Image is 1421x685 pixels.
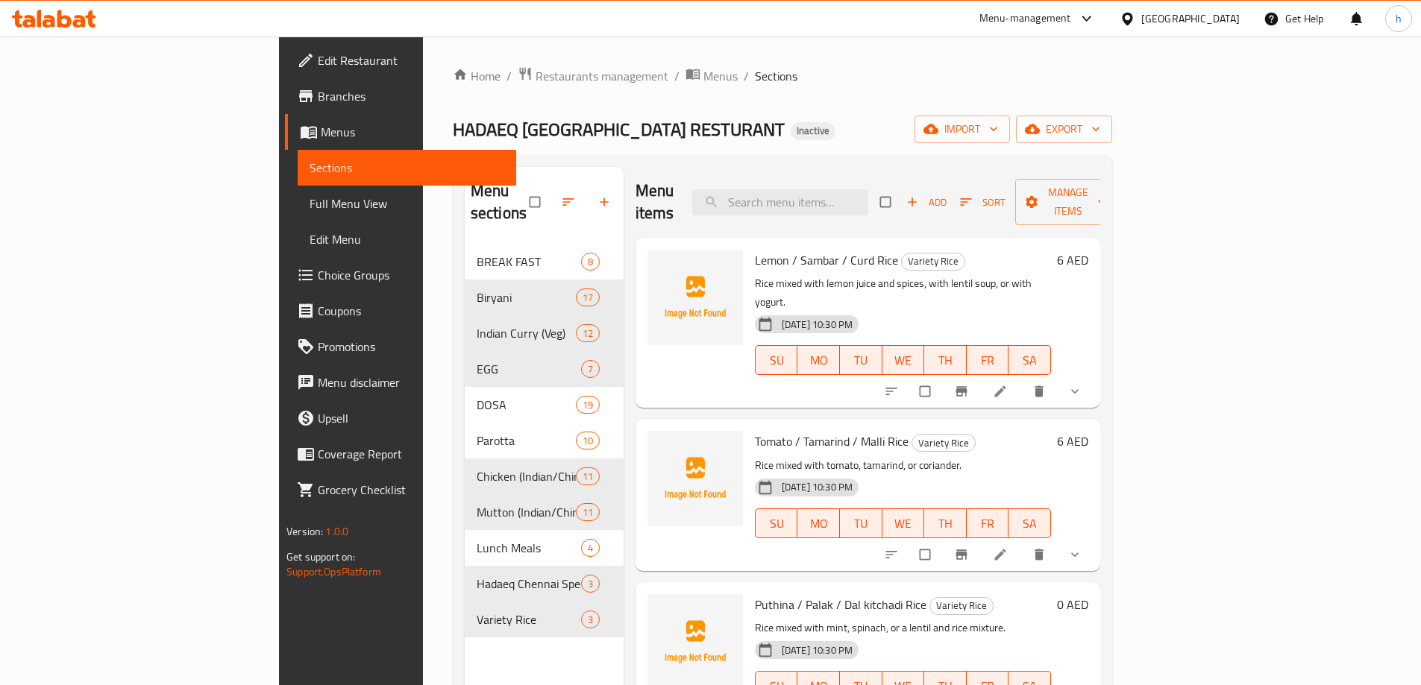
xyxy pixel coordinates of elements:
[871,188,903,216] span: Select section
[1067,547,1082,562] svg: Show Choices
[888,350,919,371] span: WE
[325,522,348,541] span: 1.0.0
[960,194,1006,211] span: Sort
[465,458,624,494] div: Chicken (Indian/Chinese)11
[576,396,600,414] div: items
[882,508,925,538] button: WE
[577,326,599,341] span: 12
[840,508,882,538] button: TU
[518,66,668,86] a: Restaurants management
[581,253,600,271] div: items
[924,508,967,538] button: TH
[285,329,516,364] a: Promotions
[929,597,994,615] div: Variety Rice
[318,266,504,284] span: Choice Groups
[901,253,965,271] div: Variety Rice
[318,373,504,391] span: Menu disclaimer
[477,467,576,485] span: Chicken (Indian/Chinese)
[1008,345,1051,375] button: SA
[956,191,1009,214] button: Sort
[286,522,323,541] span: Version:
[453,113,785,146] span: HADAEQ [GEOGRAPHIC_DATA] RESTURANT
[840,345,882,375] button: TU
[776,318,859,332] span: [DATE] 10:30 PM
[298,186,516,221] a: Full Menu View
[285,42,516,78] a: Edit Restaurant
[911,377,942,405] span: Select to update
[755,274,1051,312] p: Rice mixed with lemon juice and spices, with lentil soup, or with yogurt.
[797,345,840,375] button: MO
[803,350,834,371] span: MO
[453,66,1112,86] nav: breadcrumb
[686,66,738,86] a: Menus
[576,324,600,342] div: items
[945,538,981,571] button: Branch-specific-item
[321,123,504,141] span: Menus
[1008,508,1051,538] button: SA
[582,577,599,591] span: 3
[285,257,516,293] a: Choice Groups
[318,481,504,499] span: Grocery Checklist
[318,302,504,320] span: Coupons
[582,541,599,555] span: 4
[636,180,674,224] h2: Menu items
[1396,10,1402,27] span: h
[577,398,599,412] span: 19
[930,350,961,371] span: TH
[465,494,624,530] div: Mutton (Indian/Chinese)11
[465,280,624,315] div: Biryani17
[577,505,599,520] span: 11
[285,364,516,400] a: Menu disclaimer
[797,508,840,538] button: MO
[973,513,1003,534] span: FR
[1058,538,1094,571] button: show more
[755,345,797,375] button: SU
[582,255,599,269] span: 8
[581,610,600,628] div: items
[465,387,624,423] div: DOSA19
[776,480,859,494] span: [DATE] 10:30 PM
[576,288,600,306] div: items
[465,530,624,566] div: Lunch Meals4
[1015,179,1121,225] button: Manage items
[993,384,1011,399] a: Edit menu item
[762,513,791,534] span: SU
[1057,594,1088,615] h6: 0 AED
[577,434,599,448] span: 10
[912,434,976,452] div: Variety Rice
[674,67,680,85] li: /
[318,87,504,105] span: Branches
[477,288,576,306] span: Biryani
[1141,10,1240,27] div: [GEOGRAPHIC_DATA]
[576,432,600,449] div: items
[1027,183,1109,221] span: Manage items
[477,324,576,342] span: Indian Curry (Veg)
[582,362,599,376] span: 7
[465,351,624,387] div: EGG7
[552,186,588,218] span: Sort sections
[477,610,581,628] span: Variety Rice
[911,540,942,569] span: Select to update
[576,503,600,521] div: items
[285,472,516,508] a: Grocery Checklist
[692,189,868,215] input: search
[285,78,516,114] a: Branches
[647,250,743,345] img: Lemon / Sambar / Curd Rice
[286,547,355,566] span: Get support on:
[465,602,624,637] div: Variety Rice3
[477,360,581,378] span: EGG
[577,470,599,484] span: 11
[647,431,743,526] img: Tomato / Tamarind / Malli Rice
[465,315,624,351] div: Indian Curry (Veg)12
[950,191,1015,214] span: Sort items
[582,613,599,627] span: 3
[477,503,576,521] span: Mutton (Indian/Chinese)
[912,435,975,452] span: Variety Rice
[310,195,504,212] span: Full Menu View
[298,150,516,186] a: Sections
[967,508,1009,538] button: FR
[477,253,581,271] span: BREAK FAST
[979,10,1071,28] div: Menu-management
[875,375,911,408] button: sort-choices
[902,253,964,270] span: Variety Rice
